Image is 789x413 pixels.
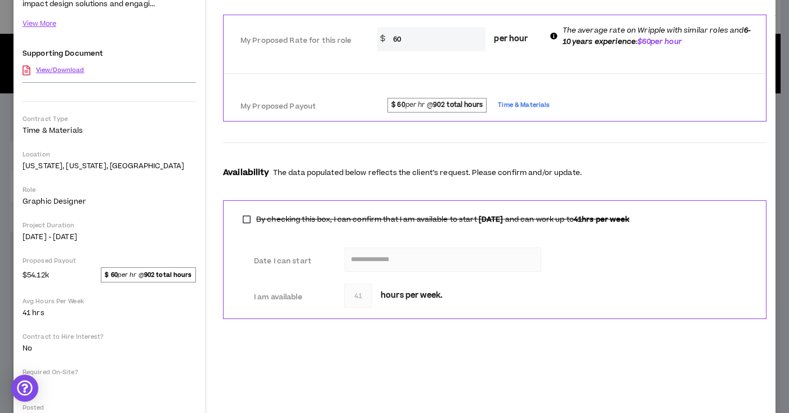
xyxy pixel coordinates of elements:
[36,60,84,80] a: View/Download
[433,100,483,110] strong: 902 total hours
[144,271,192,279] strong: 902 total hours
[256,214,630,225] span: By checking this box, I can confirm that I am available to start and can work up to
[23,50,103,58] p: Supporting Document
[377,27,388,51] span: $
[387,98,487,113] span: per hr @
[23,232,196,242] p: [DATE] - [DATE]
[23,308,196,318] p: 41 hrs
[23,161,196,171] p: [US_STATE], [US_STATE], [GEOGRAPHIC_DATA]
[23,186,196,194] p: Role
[23,343,196,353] p: No
[23,150,196,159] p: Location
[23,333,196,341] p: Contract to Hire Interest?
[23,257,196,265] p: Proposed Payout
[477,214,505,225] b: [DATE]
[23,268,49,281] span: $54.12k
[23,297,196,306] p: Avg Hours Per Week
[563,25,751,46] b: 6-10 years experience
[391,100,405,110] strong: $ 60
[273,168,582,178] p: The data populated below reflects the client’s request. Please confirm and/or update.
[23,14,56,34] button: View More
[23,368,196,376] p: Required On-Site?
[23,125,196,136] p: Time & Materials
[23,196,86,206] span: Graphic Designer
[638,37,682,47] b: $60 per hour
[381,290,443,302] span: hours per week.
[240,31,352,51] label: My Proposed Rate for this role
[223,168,269,178] h3: Availability
[23,221,196,230] p: Project Duration
[254,288,319,307] label: I am available
[105,271,117,279] strong: $ 60
[23,403,196,412] p: Posted
[563,25,756,47] p: The average rate on Wripple with similar roles and :
[254,252,319,271] label: Date I can start
[11,375,38,402] div: Open Intercom Messenger
[574,214,630,225] b: 41 hrs per week
[494,33,528,45] span: per hour
[240,97,342,116] label: My Proposed Payout
[23,379,196,389] p: No
[23,115,196,123] p: Contract Type
[498,99,550,111] span: Time & Materials
[101,267,196,282] span: per hr @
